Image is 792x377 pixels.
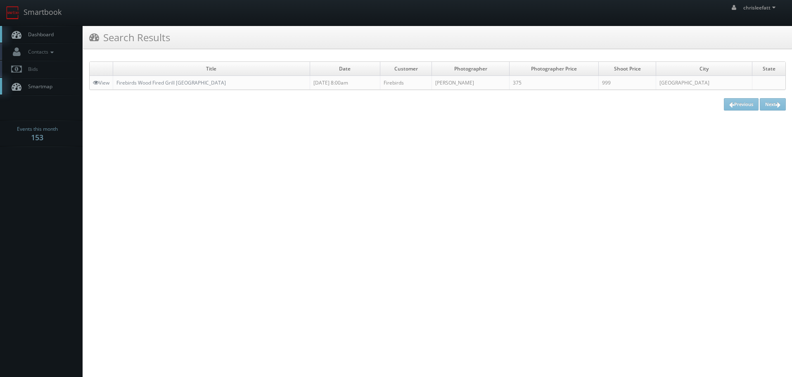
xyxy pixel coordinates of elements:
a: Firebirds Wood Fired Grill [GEOGRAPHIC_DATA] [116,79,226,86]
span: chrisleefatt [743,4,778,11]
td: Photographer [432,62,510,76]
td: State [752,62,785,76]
span: Events this month [17,125,58,133]
td: [PERSON_NAME] [432,76,510,90]
td: Date [310,62,380,76]
td: Firebirds [380,76,432,90]
strong: 153 [31,132,43,142]
td: 375 [510,76,599,90]
td: 999 [599,76,656,90]
span: Contacts [24,48,56,55]
td: [DATE] 8:00am [310,76,380,90]
td: Photographer Price [510,62,599,76]
a: View [93,79,109,86]
img: smartbook-logo.png [6,6,19,19]
td: Customer [380,62,432,76]
span: Bids [24,66,38,73]
td: Title [113,62,310,76]
span: Dashboard [24,31,54,38]
td: [GEOGRAPHIC_DATA] [656,76,752,90]
span: Smartmap [24,83,52,90]
td: City [656,62,752,76]
td: Shoot Price [599,62,656,76]
h3: Search Results [89,30,170,45]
